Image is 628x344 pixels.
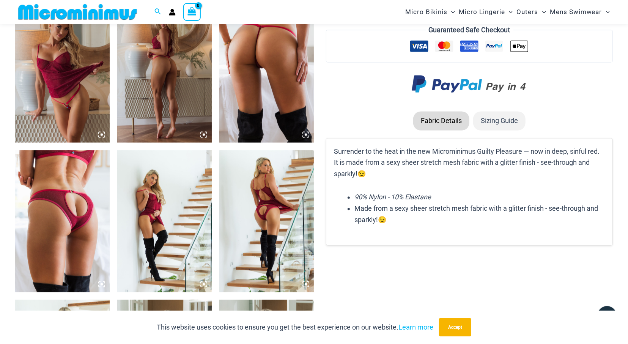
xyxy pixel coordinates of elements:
span: Menu Toggle [538,2,546,22]
a: Account icon link [169,9,176,16]
em: 90% Nylon - 10% Elastane [354,193,431,201]
legend: Guaranteed Safe Checkout [426,24,513,36]
img: Guilty Pleasures Red 1260 Slip 6045 Thong [117,150,212,292]
span: Outers [517,2,538,22]
img: Guilty Pleasures Red 6045 Thong [15,150,110,292]
span: Micro Bikinis [405,2,447,22]
span: Micro Lingerie [459,2,505,22]
a: View Shopping Cart, empty [183,3,201,21]
span: Mens Swimwear [550,2,602,22]
span: Menu Toggle [447,2,455,22]
p: This website uses cookies to ensure you get the best experience on our website. [157,322,433,333]
img: MM SHOP LOGO FLAT [15,3,140,21]
a: Micro BikinisMenu ToggleMenu Toggle [403,2,457,22]
img: Guilty Pleasures Red 1260 Slip 689 Micro [15,1,110,143]
li: Sizing Guide [473,112,526,131]
span: 😉 [378,216,386,224]
img: Guilty Pleasures Red 1260 Slip 6045 Thong [219,150,314,292]
img: Guilty Pleasures Red 689 Micro [219,1,314,143]
a: Micro LingerieMenu ToggleMenu Toggle [457,2,515,22]
img: Guilty Pleasures Red 1260 Slip 689 Micro [117,1,212,143]
a: Learn more [398,323,433,331]
a: Search icon link [154,7,161,17]
a: Mens SwimwearMenu ToggleMenu Toggle [548,2,612,22]
li: Fabric Details [413,112,469,131]
a: OutersMenu ToggleMenu Toggle [515,2,548,22]
p: Surrender to the heat in the new Microminimus Guilty Pleasure — now in deep, sinful red. It is ma... [334,146,605,180]
button: Accept [439,318,471,336]
span: Menu Toggle [602,2,610,22]
li: Made from a sexy sheer stretch mesh fabric with a glitter finish - see-through and sparkly! [354,203,605,226]
span: Menu Toggle [505,2,513,22]
nav: Site Navigation [402,1,613,23]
